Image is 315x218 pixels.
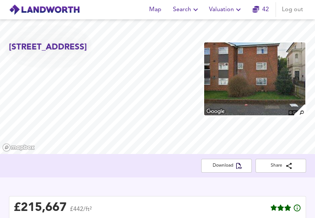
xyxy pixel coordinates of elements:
button: Map [143,2,167,17]
span: Download [207,162,246,170]
button: Valuation [206,2,246,17]
span: Log out [282,4,303,15]
h2: [STREET_ADDRESS] [9,42,87,53]
button: 42 [249,2,273,17]
span: Search [173,4,200,15]
div: £ 215,667 [14,202,67,214]
span: Map [146,4,164,15]
img: search [293,103,306,116]
a: 42 [253,4,269,15]
span: £442/ft² [70,206,92,217]
img: property [203,42,306,116]
span: Share [261,162,300,170]
span: Valuation [209,4,243,15]
a: Mapbox homepage [2,143,35,152]
img: logo [9,4,80,15]
button: Log out [279,2,306,17]
button: Share [255,159,306,173]
button: Download [201,159,252,173]
button: Search [170,2,203,17]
